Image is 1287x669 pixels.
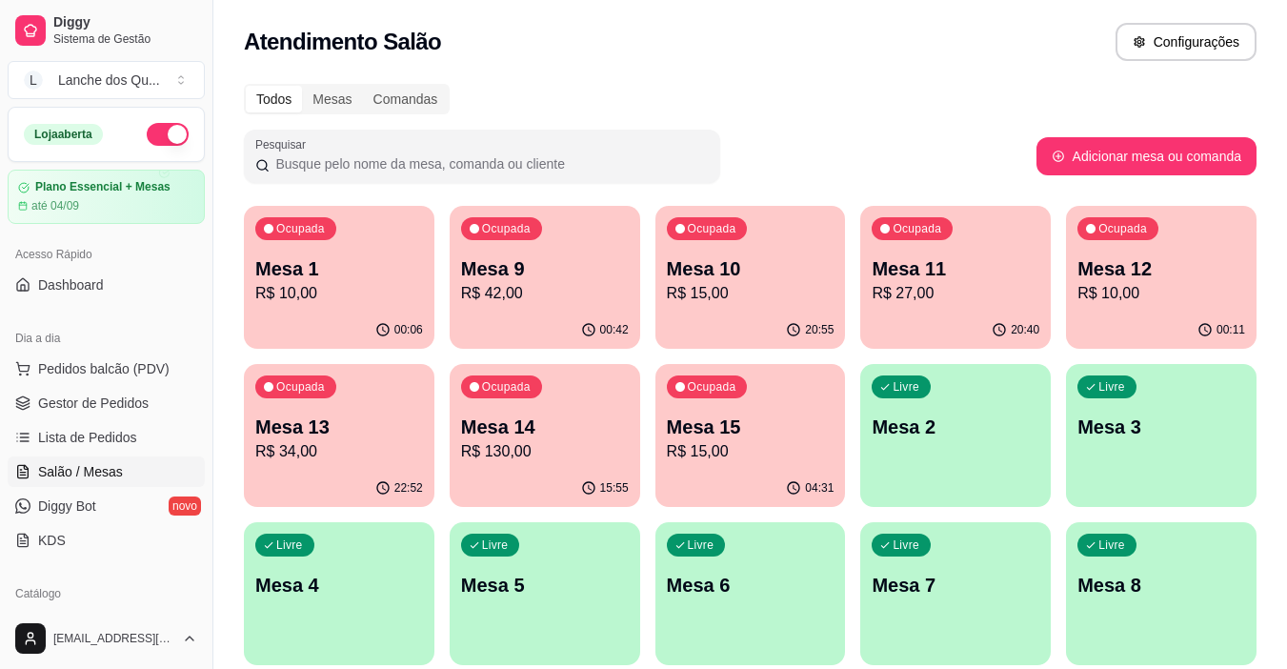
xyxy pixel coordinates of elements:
p: Livre [276,537,303,553]
p: Mesa 4 [255,572,423,598]
button: OcupadaMesa 1R$ 10,0000:06 [244,206,434,349]
div: Comandas [363,86,449,112]
p: Livre [688,537,714,553]
p: 20:55 [805,322,834,337]
button: OcupadaMesa 13R$ 34,0022:52 [244,364,434,507]
p: Livre [893,379,919,395]
span: Diggy Bot [38,497,96,516]
a: Dashboard [8,270,205,300]
p: R$ 27,00 [872,282,1039,305]
p: Mesa 6 [667,572,835,598]
button: LivreMesa 2 [860,364,1051,507]
p: Livre [482,537,509,553]
p: Ocupada [276,221,325,236]
p: Mesa 9 [461,255,629,282]
p: Mesa 7 [872,572,1039,598]
p: Mesa 13 [255,414,423,440]
a: KDS [8,525,205,556]
div: Loja aberta [24,124,103,145]
button: OcupadaMesa 10R$ 15,0020:55 [655,206,846,349]
p: Ocupada [688,221,736,236]
button: Configurações [1116,23,1257,61]
p: Mesa 2 [872,414,1039,440]
button: [EMAIL_ADDRESS][DOMAIN_NAME] [8,616,205,661]
p: R$ 130,00 [461,440,629,463]
button: LivreMesa 5 [450,522,640,665]
a: Lista de Pedidos [8,422,205,453]
button: LivreMesa 4 [244,522,434,665]
a: Salão / Mesas [8,456,205,487]
span: KDS [38,531,66,550]
span: L [24,71,43,90]
span: Gestor de Pedidos [38,394,149,413]
p: Mesa 11 [872,255,1039,282]
p: R$ 34,00 [255,440,423,463]
p: 00:42 [600,322,629,337]
button: Pedidos balcão (PDV) [8,354,205,384]
span: Pedidos balcão (PDV) [38,359,170,378]
p: Livre [1098,537,1125,553]
button: LivreMesa 3 [1066,364,1257,507]
button: LivreMesa 7 [860,522,1051,665]
h2: Atendimento Salão [244,27,441,57]
p: 15:55 [600,480,629,496]
p: Mesa 5 [461,572,629,598]
article: Plano Essencial + Mesas [35,180,171,194]
div: Mesas [302,86,362,112]
p: Mesa 12 [1077,255,1245,282]
p: Ocupada [482,379,531,395]
p: Mesa 3 [1077,414,1245,440]
a: Diggy Botnovo [8,491,205,521]
div: Dia a dia [8,323,205,354]
p: Mesa 14 [461,414,629,440]
a: DiggySistema de Gestão [8,8,205,53]
p: Ocupada [688,379,736,395]
p: 04:31 [805,480,834,496]
p: Mesa 10 [667,255,835,282]
p: Ocupada [482,221,531,236]
p: Mesa 15 [667,414,835,440]
input: Pesquisar [270,154,709,173]
span: Lista de Pedidos [38,428,137,447]
p: Ocupada [893,221,941,236]
div: Lanche dos Qu ... [58,71,160,90]
button: Select a team [8,61,205,99]
span: Dashboard [38,275,104,294]
p: Livre [1098,379,1125,395]
p: R$ 10,00 [255,282,423,305]
button: LivreMesa 6 [655,522,846,665]
p: Livre [893,537,919,553]
label: Pesquisar [255,136,312,152]
div: Todos [246,86,302,112]
span: Salão / Mesas [38,462,123,481]
a: Gestor de Pedidos [8,388,205,418]
button: LivreMesa 8 [1066,522,1257,665]
p: R$ 15,00 [667,440,835,463]
p: R$ 15,00 [667,282,835,305]
button: OcupadaMesa 15R$ 15,0004:31 [655,364,846,507]
span: Diggy [53,14,197,31]
button: OcupadaMesa 9R$ 42,0000:42 [450,206,640,349]
p: R$ 10,00 [1077,282,1245,305]
span: [EMAIL_ADDRESS][DOMAIN_NAME] [53,631,174,646]
button: OcupadaMesa 14R$ 130,0015:55 [450,364,640,507]
p: Mesa 1 [255,255,423,282]
button: OcupadaMesa 12R$ 10,0000:11 [1066,206,1257,349]
p: 22:52 [394,480,423,496]
button: Adicionar mesa ou comanda [1036,137,1257,175]
p: Ocupada [1098,221,1147,236]
div: Catálogo [8,578,205,609]
p: R$ 42,00 [461,282,629,305]
button: OcupadaMesa 11R$ 27,0020:40 [860,206,1051,349]
p: 00:06 [394,322,423,337]
p: Ocupada [276,379,325,395]
a: Plano Essencial + Mesasaté 04/09 [8,170,205,224]
p: 20:40 [1011,322,1039,337]
span: Sistema de Gestão [53,31,197,47]
button: Alterar Status [147,123,189,146]
p: 00:11 [1217,322,1245,337]
div: Acesso Rápido [8,239,205,270]
article: até 04/09 [31,198,79,213]
p: Mesa 8 [1077,572,1245,598]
